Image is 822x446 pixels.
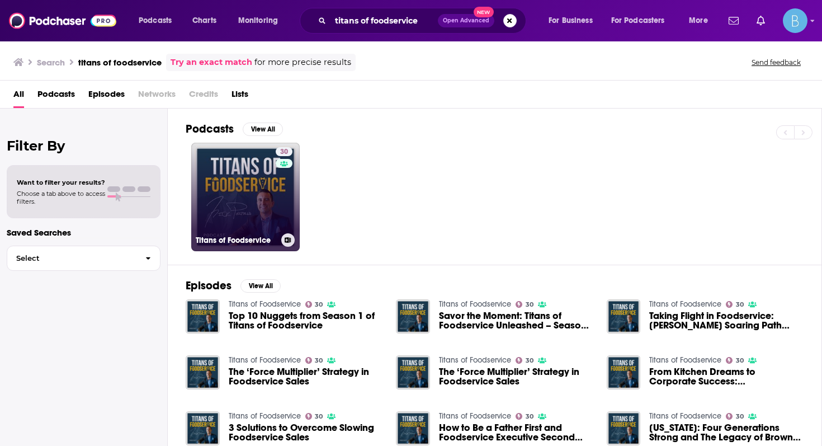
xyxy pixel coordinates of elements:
img: The ‘Force Multiplier’ Strategy in Foodservice Sales [186,355,220,389]
div: Search podcasts, credits, & more... [310,8,537,34]
span: Credits [189,85,218,108]
a: How to Be a Father First and Foodservice Executive Second with John Portillo [439,423,593,442]
a: 30 [516,301,533,308]
a: 30 [726,357,744,364]
h2: Filter By [7,138,160,154]
a: All [13,85,24,108]
span: Podcasts [139,13,172,29]
span: More [689,13,708,29]
img: Savor the Moment: Titans of Foodservice Unleashed – Season 2 Premiere with my wife, Carly Portillo [396,299,430,334]
img: User Profile [783,8,807,33]
span: 30 [736,358,744,363]
a: EpisodesView All [186,279,281,293]
button: View All [240,279,281,293]
img: The ‘Force Multiplier’ Strategy in Foodservice Sales [396,355,430,389]
button: open menu [541,12,607,30]
h2: Episodes [186,279,232,293]
span: 30 [280,147,288,158]
span: Select [7,255,136,262]
span: Charts [192,13,216,29]
a: 30 [726,301,744,308]
a: Titans of Foodservice [229,411,301,421]
a: 30 [726,413,744,420]
button: Show profile menu [783,8,807,33]
a: Titans of Foodservice [649,411,721,421]
span: From Kitchen Dreams to Corporate Success: [PERSON_NAME] Foodservice VP & GM, [PERSON_NAME] on Suc... [649,367,804,386]
img: 3 Solutions to Overcome Slowing Foodservice Sales [186,411,220,445]
a: Show notifications dropdown [752,11,769,30]
a: 30 [516,357,533,364]
a: 30 [516,413,533,420]
a: Episodes [88,85,125,108]
span: 30 [526,302,533,307]
img: From Kitchen Dreams to Corporate Success: Jordano's Foodservice VP & GM, Patrick Day on Succeedin... [607,355,641,389]
button: open menu [230,12,292,30]
button: Send feedback [748,58,804,67]
h3: Titans of Foodservice [196,236,277,245]
a: 30 [276,147,292,156]
h3: Search [37,57,65,68]
a: PodcastsView All [186,122,283,136]
a: Show notifications dropdown [724,11,743,30]
a: 30 [305,301,323,308]
img: Podchaser - Follow, Share and Rate Podcasts [9,10,116,31]
span: 30 [315,358,323,363]
span: Taking Flight in Foodservice: [PERSON_NAME] Soaring Path from the [DEMOGRAPHIC_DATA] Navy to Seni... [649,311,804,330]
a: Titans of Foodservice [649,355,721,365]
img: Taking Flight in Foodservice: Adam Letizio's Soaring Path from the US Navy to Senior VP of Foodse... [607,299,641,334]
button: Open AdvancedNew [438,14,494,27]
span: How to Be a Father First and Foodservice Executive Second with [PERSON_NAME] [439,423,593,442]
a: Try an exact match [171,56,252,69]
a: Savor the Moment: Titans of Foodservice Unleashed – Season 2 Premiere with my wife, Carly Portillo [439,311,593,330]
a: 30 [305,413,323,420]
a: Taking Flight in Foodservice: Adam Letizio's Soaring Path from the US Navy to Senior VP of Foodse... [649,311,804,330]
button: open menu [131,12,186,30]
h3: titans of foodservice [78,57,162,68]
a: Titans of Foodservice [229,355,301,365]
button: View All [243,123,283,136]
a: Top 10 Nuggets from Season 1 of Titans of Foodservice [229,311,383,330]
span: 30 [736,414,744,419]
a: Titans of Foodservice [439,355,511,365]
span: New [474,7,494,17]
img: How to Be a Father First and Foodservice Executive Second with John Portillo [396,411,430,445]
a: Titans of Foodservice [439,411,511,421]
h2: Podcasts [186,122,234,136]
a: The ‘Force Multiplier’ Strategy in Foodservice Sales [229,367,383,386]
span: Logged in as BLASTmedia [783,8,807,33]
a: The ‘Force Multiplier’ Strategy in Foodservice Sales [439,367,593,386]
button: open menu [681,12,722,30]
a: 30Titans of Foodservice [191,143,300,251]
a: Lists [232,85,248,108]
p: Saved Searches [7,227,160,238]
button: Select [7,246,160,271]
img: Kentucky: Four Generations Strong and The Legacy of Brown Foodservice with Daniel Neeley, Chief O... [607,411,641,445]
span: 30 [526,414,533,419]
a: Titans of Foodservice [439,299,511,309]
span: Monitoring [238,13,278,29]
a: Kentucky: Four Generations Strong and The Legacy of Brown Foodservice with Daniel Neeley, Chief O... [649,423,804,442]
span: [US_STATE]: Four Generations Strong and The Legacy of Brown Foodservice with [PERSON_NAME], Chief... [649,423,804,442]
span: Want to filter your results? [17,179,105,186]
a: From Kitchen Dreams to Corporate Success: Jordano's Foodservice VP & GM, Patrick Day on Succeedin... [649,367,804,386]
a: 3 Solutions to Overcome Slowing Foodservice Sales [229,423,383,442]
input: Search podcasts, credits, & more... [330,12,438,30]
span: 30 [736,302,744,307]
span: Podcasts [37,85,75,108]
span: for more precise results [254,56,351,69]
img: Top 10 Nuggets from Season 1 of Titans of Foodservice [186,299,220,334]
span: Open Advanced [443,18,489,24]
span: Choose a tab above to access filters. [17,190,105,205]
